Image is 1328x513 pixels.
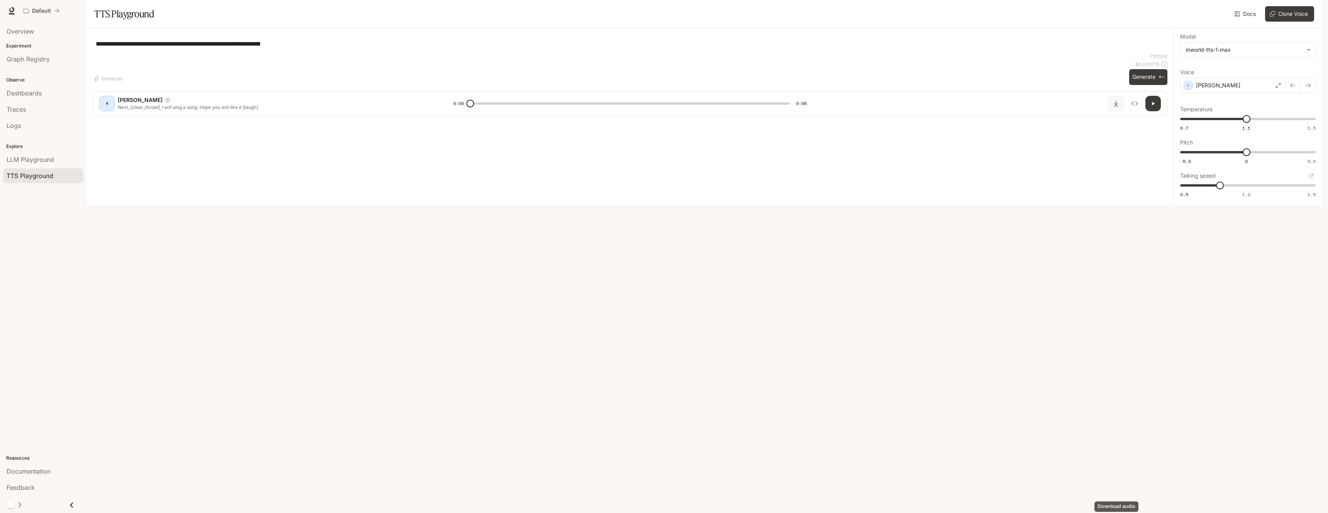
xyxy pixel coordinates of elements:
[1242,191,1250,198] span: 1.0
[1180,107,1213,112] p: Temperature
[1150,53,1167,59] p: 71 / 1000
[1135,61,1160,68] p: $ 0.000710
[94,6,154,22] h1: TTS Playground
[1180,70,1194,75] p: Voice
[93,73,125,85] button: Shortcuts
[1180,140,1193,145] p: Pitch
[1159,75,1164,80] p: ⌘⏎
[1180,173,1216,178] p: Talking speed
[1242,125,1250,131] span: 1.1
[1180,34,1196,39] p: Model
[1181,42,1315,57] div: inworld-tts-1-max
[1196,82,1240,89] p: [PERSON_NAME]
[1094,501,1138,512] div: Download audio
[1307,172,1316,180] button: Reset to default
[796,100,807,107] span: 0:06
[1180,158,1191,165] span: -5.0
[1129,69,1167,85] button: Generate⌘⏎
[118,96,163,104] p: [PERSON_NAME]
[101,97,113,110] div: A
[1186,46,1303,54] div: inworld-tts-1-max
[1245,158,1248,165] span: 0
[1308,125,1316,131] span: 1.5
[1180,125,1188,131] span: 0.7
[20,3,63,19] button: All workspaces
[163,98,173,102] button: Copy Voice ID
[32,8,51,14] p: Default
[1108,96,1124,111] button: Download audio
[1308,158,1316,165] span: 5.0
[453,100,464,107] span: 0:00
[1127,96,1142,111] button: Inspect
[1180,191,1188,198] span: 0.5
[1265,6,1314,22] button: Clone Voice
[118,104,435,110] p: Next, [clear_throat], I will sing a song. Hope you will like it [laugh]
[1308,191,1316,198] span: 1.5
[1233,6,1259,22] a: Docs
